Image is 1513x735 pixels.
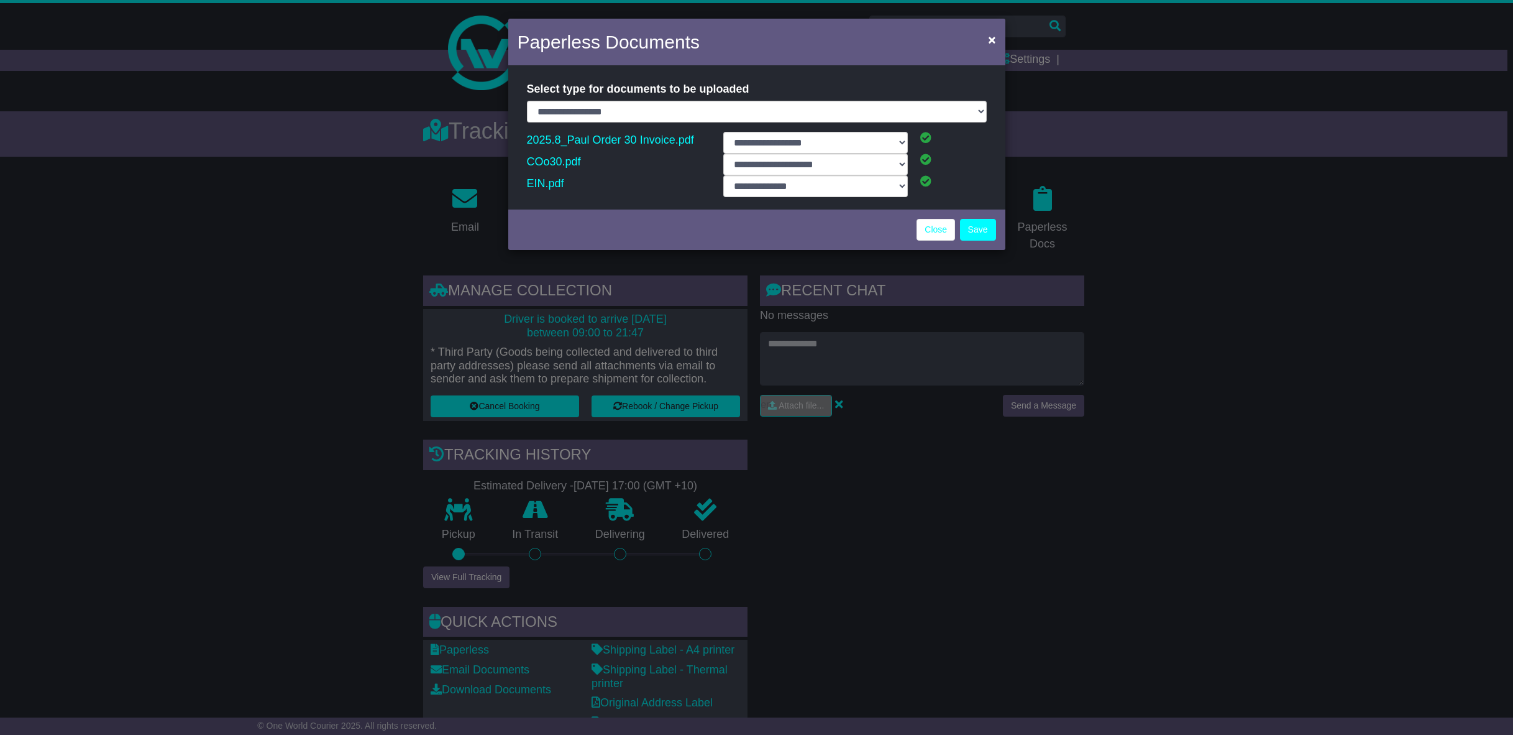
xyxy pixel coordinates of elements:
label: Select type for documents to be uploaded [527,78,749,101]
h4: Paperless Documents [518,28,700,56]
button: Save [960,219,996,241]
a: Close [916,219,955,241]
span: × [988,32,995,47]
a: 2025.8_Paul Order 30 Invoice.pdf [527,131,694,149]
a: COo30.pdf [527,152,581,171]
a: EIN.pdf [527,174,564,193]
button: Close [982,27,1002,52]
